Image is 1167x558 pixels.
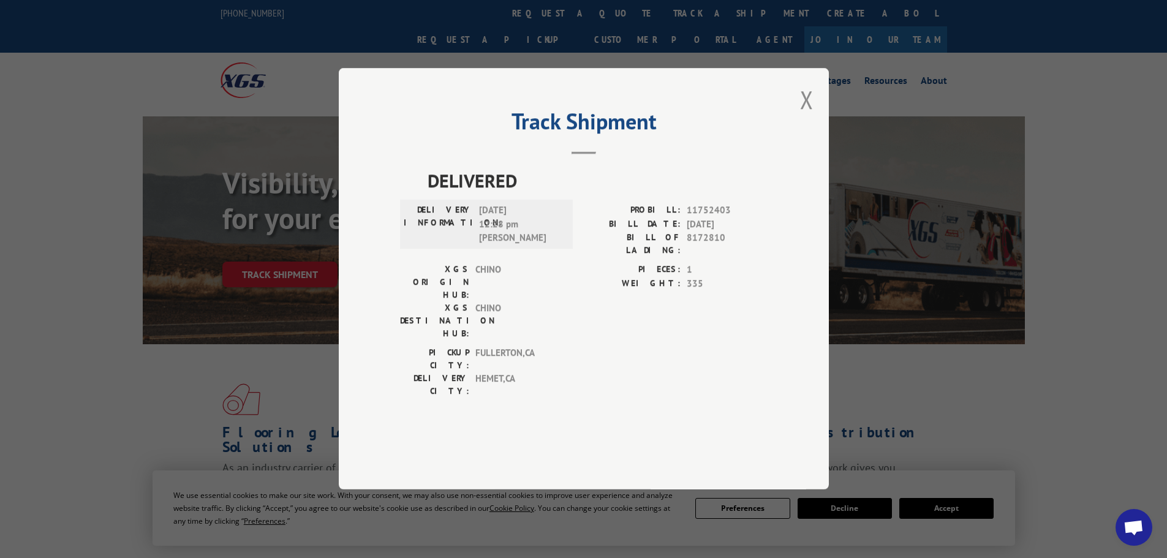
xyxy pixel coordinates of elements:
[584,217,681,232] label: BILL DATE:
[400,263,469,302] label: XGS ORIGIN HUB:
[400,347,469,372] label: PICKUP CITY:
[400,113,768,136] h2: Track Shipment
[475,302,558,341] span: CHINO
[687,263,768,277] span: 1
[584,204,681,218] label: PROBILL:
[687,277,768,291] span: 335
[687,204,768,218] span: 11752403
[400,372,469,398] label: DELIVERY CITY:
[584,277,681,291] label: WEIGHT:
[400,302,469,341] label: XGS DESTINATION HUB:
[428,167,768,195] span: DELIVERED
[687,232,768,257] span: 8172810
[479,204,562,246] span: [DATE] 12:28 pm [PERSON_NAME]
[475,263,558,302] span: CHINO
[584,263,681,277] label: PIECES:
[687,217,768,232] span: [DATE]
[475,347,558,372] span: FULLERTON , CA
[475,372,558,398] span: HEMET , CA
[1116,509,1152,546] div: Open chat
[584,232,681,257] label: BILL OF LADING:
[800,83,814,116] button: Close modal
[404,204,473,246] label: DELIVERY INFORMATION:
